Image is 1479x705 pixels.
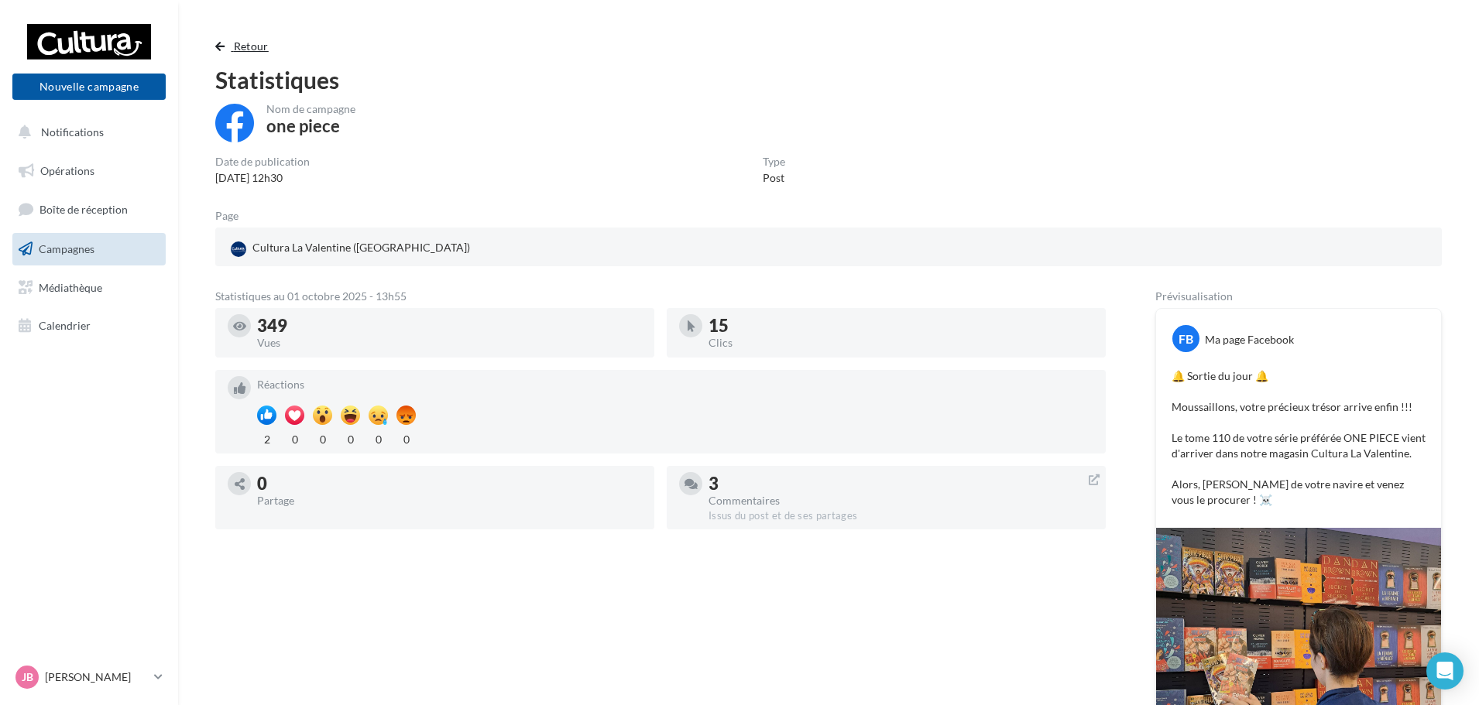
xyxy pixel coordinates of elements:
[215,156,310,167] div: Date de publication
[396,429,416,447] div: 0
[45,669,148,685] p: [PERSON_NAME]
[257,429,276,447] div: 2
[9,233,169,265] a: Campagnes
[12,74,166,100] button: Nouvelle campagne
[709,495,1093,506] div: Commentaires
[1155,291,1442,302] div: Prévisualisation
[40,164,94,177] span: Opérations
[1172,325,1199,352] div: FB
[39,319,91,332] span: Calendrier
[709,337,1093,348] div: Clics
[341,429,360,447] div: 0
[285,429,304,447] div: 0
[22,669,33,685] span: JB
[234,39,269,53] span: Retour
[257,475,642,492] div: 0
[1426,652,1464,690] div: Open Intercom Messenger
[369,429,388,447] div: 0
[9,155,169,187] a: Opérations
[1172,368,1426,508] p: 🔔 Sortie du jour 🔔 Moussaillons, votre précieux trésor arrive enfin !!! Le tome 110 de votre séri...
[266,118,340,135] div: one piece
[257,379,1093,390] div: Réactions
[1205,332,1294,347] div: Ma page Facebook
[709,509,1093,523] div: Issus du post et de ses partages
[39,280,102,293] span: Médiathèque
[215,170,310,186] div: [DATE] 12h30
[215,291,1106,302] div: Statistiques au 01 octobre 2025 - 13h55
[709,475,1093,492] div: 3
[709,317,1093,334] div: 15
[313,429,332,447] div: 0
[228,237,473,260] div: Cultura La Valentine ([GEOGRAPHIC_DATA])
[41,125,104,139] span: Notifications
[257,317,642,334] div: 349
[215,37,275,56] button: Retour
[763,156,785,167] div: Type
[215,68,1442,91] div: Statistiques
[9,116,163,149] button: Notifications
[39,203,128,216] span: Boîte de réception
[39,242,94,255] span: Campagnes
[763,170,785,186] div: Post
[9,310,169,342] a: Calendrier
[266,104,355,115] div: Nom de campagne
[228,237,628,260] a: Cultura La Valentine ([GEOGRAPHIC_DATA])
[257,495,642,506] div: Partage
[9,272,169,304] a: Médiathèque
[9,193,169,226] a: Boîte de réception
[257,337,642,348] div: Vues
[215,210,251,221] div: Page
[12,662,166,692] a: JB [PERSON_NAME]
